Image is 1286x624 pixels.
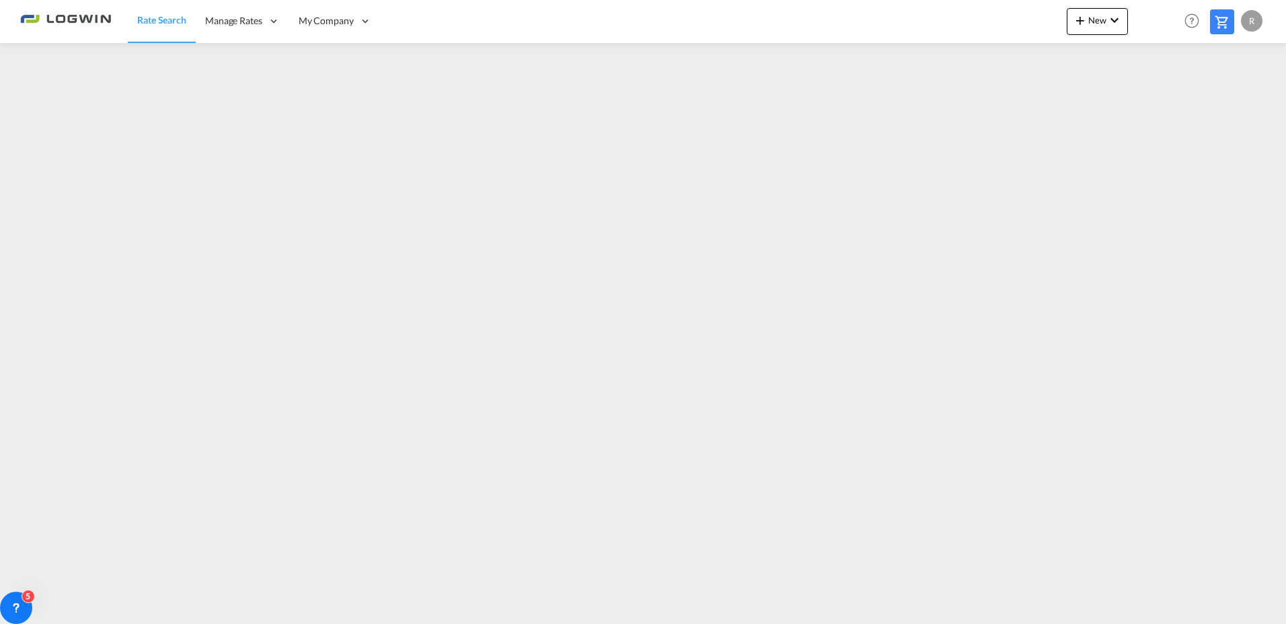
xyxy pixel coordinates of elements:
[205,14,262,28] span: Manage Rates
[299,14,354,28] span: My Company
[1241,10,1262,32] div: R
[1180,9,1203,32] span: Help
[1072,15,1123,26] span: New
[1180,9,1210,34] div: Help
[1067,8,1128,35] button: icon-plus 400-fgNewicon-chevron-down
[20,6,111,36] img: 2761ae10d95411efa20a1f5e0282d2d7.png
[1106,12,1123,28] md-icon: icon-chevron-down
[1072,12,1088,28] md-icon: icon-plus 400-fg
[137,14,186,26] span: Rate Search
